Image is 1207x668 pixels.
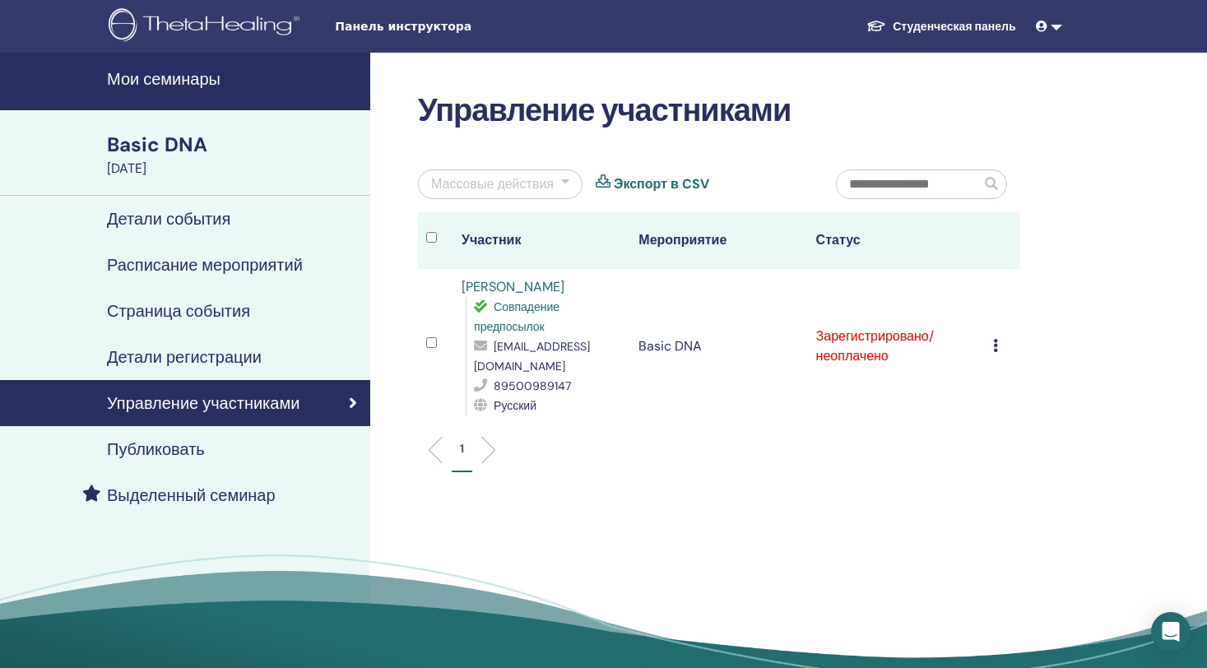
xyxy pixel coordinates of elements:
td: Basic DNA [630,269,807,424]
h4: Выделенный семинар [107,485,276,505]
div: Basic DNA [107,131,360,159]
h4: Страница события [107,301,250,321]
img: logo.png [109,8,305,45]
th: Статус [808,212,985,269]
h4: Детали события [107,209,230,229]
span: 89500989147 [494,378,571,393]
h4: Публиковать [107,439,205,459]
th: Мероприятие [630,212,807,269]
img: graduation-cap-white.svg [866,19,886,33]
div: [DATE] [107,159,360,179]
a: Basic DNA[DATE] [97,131,370,179]
p: 1 [460,440,464,457]
a: Экспорт в CSV [614,174,709,194]
div: Open Intercom Messenger [1151,612,1191,652]
span: Русский [494,398,536,413]
h4: Расписание мероприятий [107,255,303,275]
h4: Управление участниками [107,393,299,413]
h4: Мои семинары [107,69,360,89]
th: Участник [453,212,630,269]
a: Студенческая панель [853,12,1028,42]
h2: Управление участниками [418,92,1020,130]
div: Массовые действия [431,174,554,194]
h4: Детали регистрации [107,347,262,367]
span: [EMAIL_ADDRESS][DOMAIN_NAME] [474,339,590,373]
span: Совпадение предпосылок [474,299,559,334]
span: Панель инструктора [335,18,582,35]
a: [PERSON_NAME] [462,278,564,295]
